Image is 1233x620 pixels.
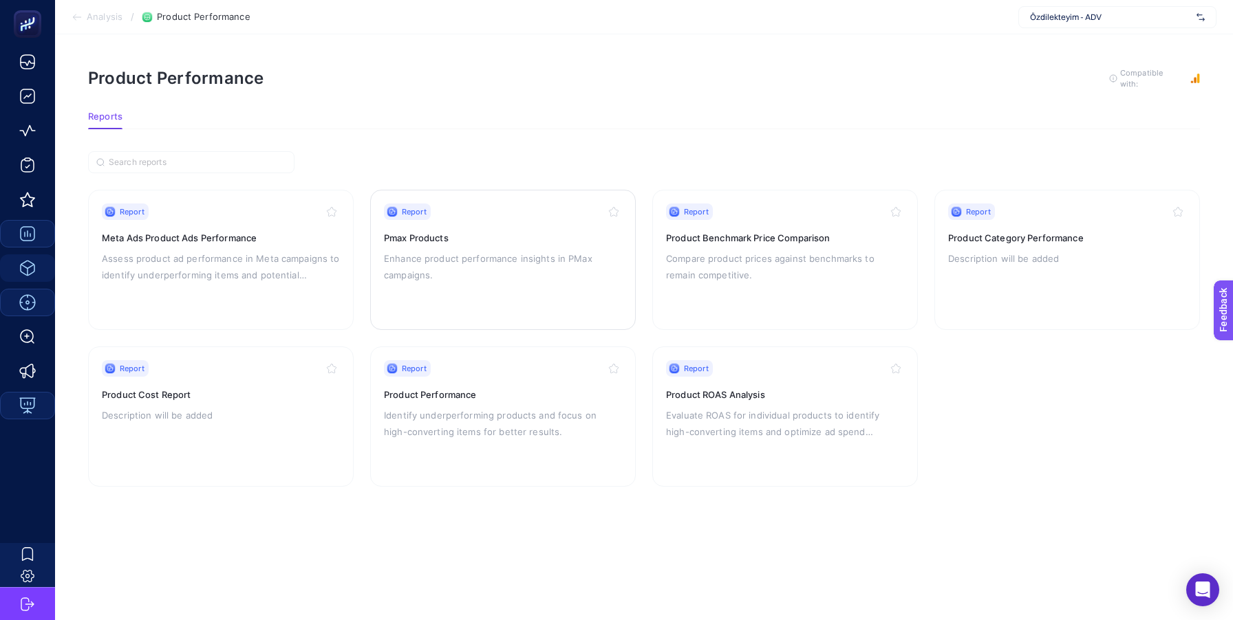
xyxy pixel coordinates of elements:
[666,407,904,440] p: Evaluate ROAS for individual products to identify high-converting items and optimize ad spend all...
[934,190,1200,330] a: ReportProduct Category PerformanceDescription will be added
[966,206,991,217] span: Report
[88,111,122,129] button: Reports
[1197,10,1205,24] img: svg%3e
[88,190,354,330] a: ReportMeta Ads Product Ads PerformanceAssess product ad performance in Meta campaigns to identify...
[109,157,286,168] input: Search
[652,346,918,487] a: ReportProduct ROAS AnalysisEvaluate ROAS for individual products to identify high-converting item...
[102,407,340,423] p: Description will be added
[384,388,622,401] h3: Product Performance
[666,250,904,283] p: Compare product prices against benchmarks to remain competitive.
[384,250,622,283] p: Enhance product performance insights in PMax campaigns.
[652,190,918,330] a: ReportProduct Benchmark Price ComparisonCompare product prices against benchmarks to remain compe...
[102,250,340,283] p: Assess product ad performance in Meta campaigns to identify underperforming items and potential p...
[1120,67,1182,89] span: Compatible with:
[120,363,144,374] span: Report
[1030,12,1191,23] span: Özdilekteyim - ADV
[131,11,134,22] span: /
[102,388,340,401] h3: Product Cost Report
[1186,573,1219,606] div: Open Intercom Messenger
[370,190,636,330] a: ReportPmax ProductsEnhance product performance insights in PMax campaigns.
[402,206,427,217] span: Report
[666,231,904,245] h3: Product Benchmark Price Comparison
[8,4,52,15] span: Feedback
[88,68,264,88] h1: Product Performance
[384,231,622,245] h3: Pmax Products
[948,250,1186,267] p: Description will be added
[88,346,354,487] a: ReportProduct Cost ReportDescription will be added
[384,407,622,440] p: Identify underperforming products and focus on high-converting items for better results.
[370,346,636,487] a: ReportProduct PerformanceIdentify underperforming products and focus on high-converting items for...
[666,388,904,401] h3: Product ROAS Analysis
[120,206,144,217] span: Report
[948,231,1186,245] h3: Product Category Performance
[102,231,340,245] h3: Meta Ads Product Ads Performance
[87,12,122,23] span: Analysis
[88,111,122,122] span: Reports
[684,363,709,374] span: Report
[157,12,250,23] span: Product Performance
[402,363,427,374] span: Report
[684,206,709,217] span: Report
